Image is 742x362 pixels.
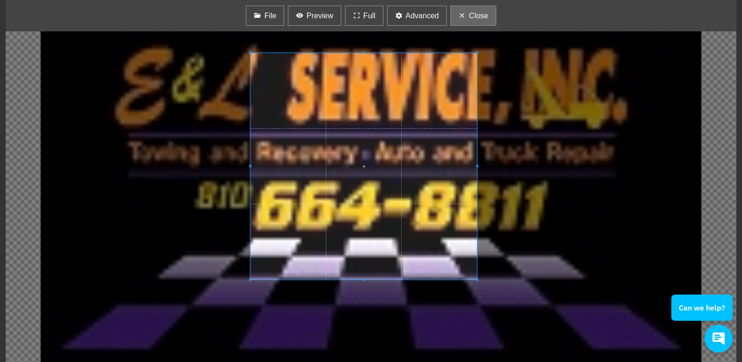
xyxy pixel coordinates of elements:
button: File [246,6,284,26]
button: Close [450,6,496,26]
button: Full [345,6,383,26]
span: Advanced [405,10,439,22]
span: Preview [307,10,333,22]
span: File [264,10,277,22]
iframe: Conversations [664,269,742,362]
span: Close [469,10,488,22]
button: Advanced [387,6,447,26]
button: Preview [288,6,341,26]
span: Full [363,10,375,22]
